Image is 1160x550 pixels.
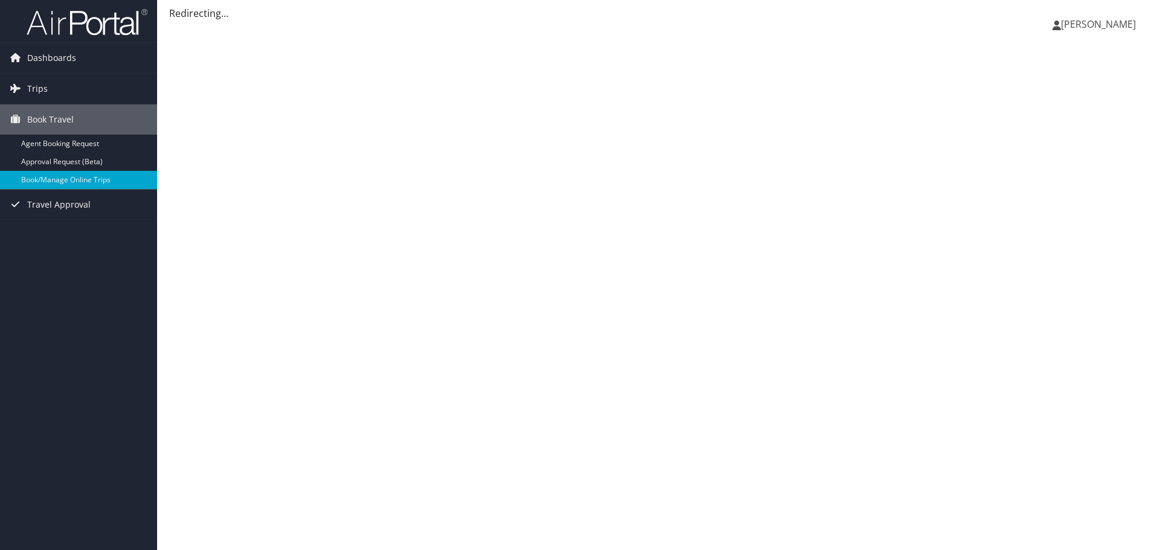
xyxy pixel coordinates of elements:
[1052,6,1148,42] a: [PERSON_NAME]
[27,74,48,104] span: Trips
[27,104,74,135] span: Book Travel
[27,190,91,220] span: Travel Approval
[27,8,147,36] img: airportal-logo.png
[1061,18,1136,31] span: [PERSON_NAME]
[27,43,76,73] span: Dashboards
[169,6,1148,21] div: Redirecting...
